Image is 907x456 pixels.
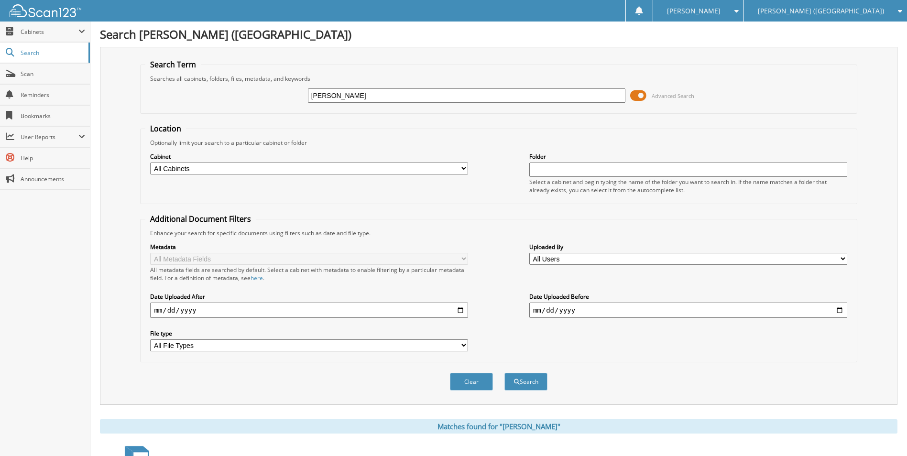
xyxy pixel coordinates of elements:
label: Folder [529,152,847,161]
span: Scan [21,70,85,78]
a: here [251,274,263,282]
div: Matches found for "[PERSON_NAME]" [100,419,897,434]
h1: Search [PERSON_NAME] ([GEOGRAPHIC_DATA]) [100,26,897,42]
span: Reminders [21,91,85,99]
div: Searches all cabinets, folders, files, metadata, and keywords [145,75,852,83]
label: Uploaded By [529,243,847,251]
span: Advanced Search [652,92,694,99]
label: Metadata [150,243,468,251]
span: Search [21,49,84,57]
legend: Location [145,123,186,134]
img: scan123-logo-white.svg [10,4,81,17]
label: Date Uploaded After [150,293,468,301]
legend: Additional Document Filters [145,214,256,224]
div: All metadata fields are searched by default. Select a cabinet with metadata to enable filtering b... [150,266,468,282]
span: User Reports [21,133,78,141]
span: [PERSON_NAME] [667,8,721,14]
div: Optionally limit your search to a particular cabinet or folder [145,139,852,147]
span: [PERSON_NAME] ([GEOGRAPHIC_DATA]) [758,8,884,14]
div: Enhance your search for specific documents using filters such as date and file type. [145,229,852,237]
span: Announcements [21,175,85,183]
span: Cabinets [21,28,78,36]
button: Clear [450,373,493,391]
div: Select a cabinet and begin typing the name of the folder you want to search in. If the name match... [529,178,847,194]
label: File type [150,329,468,337]
label: Cabinet [150,152,468,161]
input: start [150,303,468,318]
input: end [529,303,847,318]
label: Date Uploaded Before [529,293,847,301]
legend: Search Term [145,59,201,70]
span: Bookmarks [21,112,85,120]
button: Search [504,373,547,391]
span: Help [21,154,85,162]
